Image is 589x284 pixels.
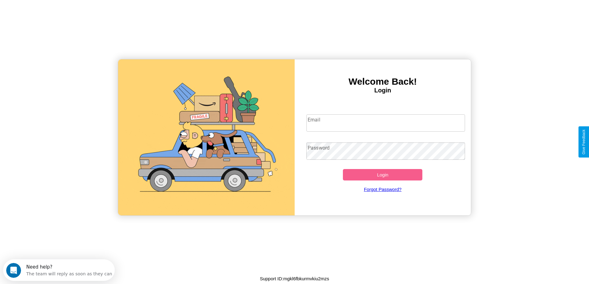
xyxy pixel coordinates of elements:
[6,263,21,278] iframe: Intercom live chat
[2,2,115,19] div: Open Intercom Messenger
[582,129,586,155] div: Give Feedback
[3,259,115,281] iframe: Intercom live chat discovery launcher
[23,10,109,17] div: The team will reply as soon as they can
[118,59,295,215] img: gif
[295,76,471,87] h3: Welcome Back!
[303,180,462,198] a: Forgot Password?
[343,169,422,180] button: Login
[23,5,109,10] div: Need help?
[295,87,471,94] h4: Login
[260,274,329,283] p: Support ID: mgkl6fbkurmvkiu2mzs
